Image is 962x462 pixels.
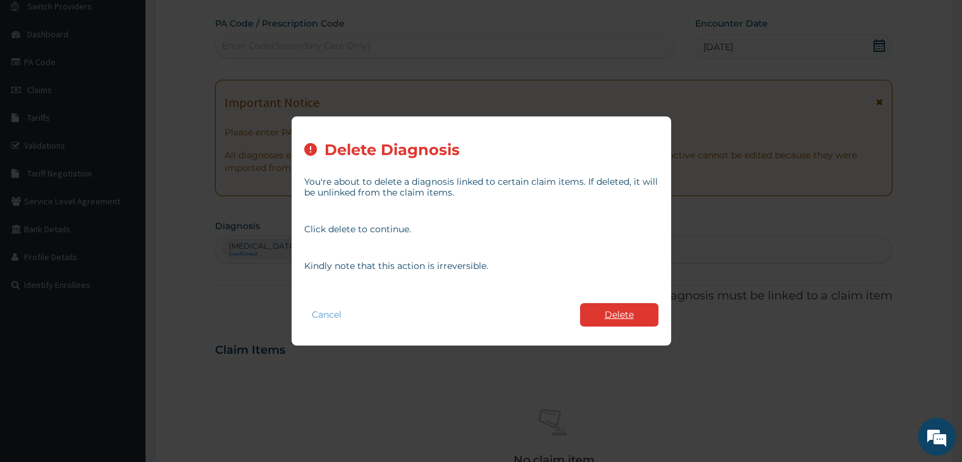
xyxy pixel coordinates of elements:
button: Delete [580,303,658,327]
textarea: Type your message and hit 'Enter' [6,319,241,363]
div: Chat with us now [66,71,213,87]
button: Cancel [304,306,349,324]
span: We're online! [73,146,175,274]
img: d_794563401_company_1708531726252_794563401 [23,63,51,95]
p: You're about to delete a diagnosis linked to certain claim items. If deleted, it will be unlinked... [304,177,658,198]
div: Minimize live chat window [207,6,238,37]
p: Kindly note that this action is irreversible. [304,261,658,272]
p: Click delete to continue. [304,224,658,235]
h2: Delete Diagnosis [324,142,460,159]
